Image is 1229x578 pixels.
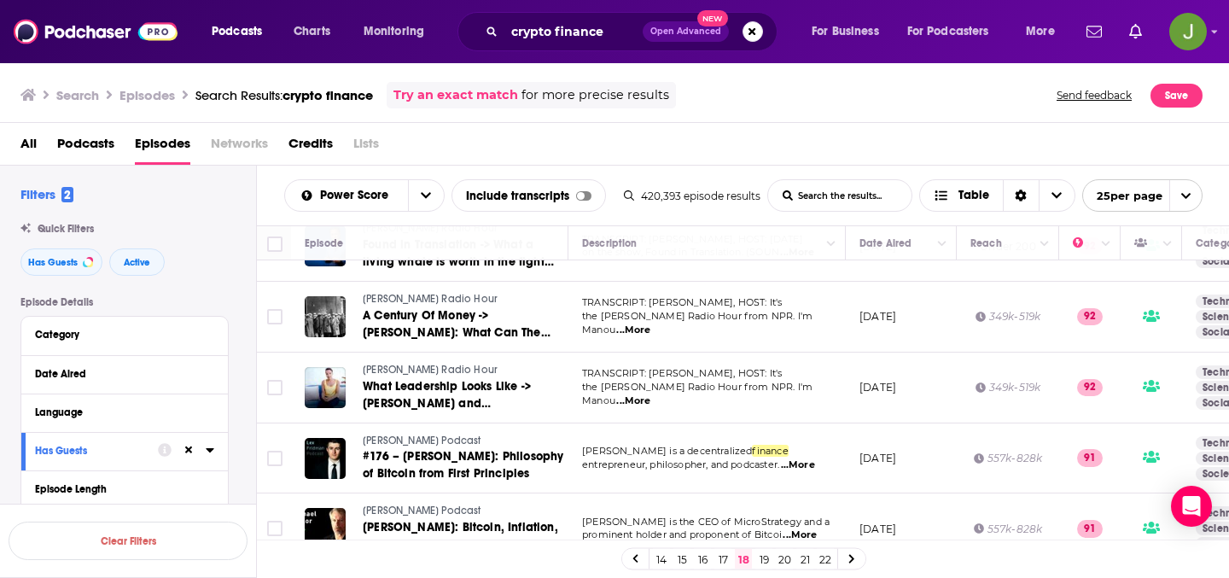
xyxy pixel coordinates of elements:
[800,18,900,45] button: open menu
[267,309,282,324] span: Toggle select row
[364,20,424,44] span: Monitoring
[582,296,782,308] span: TRANSCRIPT: [PERSON_NAME], HOST: It's
[124,258,150,267] span: Active
[408,180,444,211] button: open menu
[294,20,330,44] span: Charts
[1082,179,1203,212] button: open menu
[752,445,788,457] span: finance
[616,324,650,337] span: ...More
[363,434,566,449] a: [PERSON_NAME] Podcast
[582,458,779,470] span: entrepreneur, philosopher, and podcaster.
[650,27,721,36] span: Open Advanced
[1080,17,1109,46] a: Show notifications dropdown
[363,505,481,517] span: [PERSON_NAME] Podcast
[35,329,203,341] div: Category
[195,87,373,103] a: Search Results:crypto finance
[582,381,813,406] span: the [PERSON_NAME] Radio Hour from NPR. I'm Manou
[817,549,834,569] a: 22
[211,130,268,165] span: Networks
[35,401,214,423] button: Language
[504,18,643,45] input: Search podcasts, credits, & more...
[35,363,214,384] button: Date Aired
[57,130,114,165] a: Podcasts
[783,528,817,542] span: ...More
[267,380,282,395] span: Toggle select row
[284,179,445,212] h2: Choose List sort
[35,478,214,499] button: Episode Length
[1034,234,1055,254] button: Column Actions
[582,445,752,457] span: [PERSON_NAME] is a decentralized
[859,233,912,254] div: Date Aired
[352,18,446,45] button: open menu
[974,522,1043,536] div: 557k-828k
[974,451,1043,465] div: 557k-828k
[109,248,165,276] button: Active
[363,435,481,447] span: [PERSON_NAME] Podcast
[1077,379,1103,396] p: 92
[56,87,99,103] h3: Search
[38,223,94,235] span: Quick Filters
[1157,234,1178,254] button: Column Actions
[582,233,637,254] div: Description
[363,519,566,553] a: [PERSON_NAME]: Bitcoin, Inflation, and the Future of Money | [PERSON_NAME] Podcast #276
[859,380,896,394] p: [DATE]
[363,308,550,374] span: A Century Of Money -> [PERSON_NAME]: What Can The 1929 Crash Teach Us About The 2020's Economic C...
[958,190,989,201] span: Table
[35,440,158,461] button: Has Guests
[20,296,229,308] p: Episode Details
[200,18,284,45] button: open menu
[393,85,518,105] a: Try an exact match
[1083,183,1162,209] span: 25 per page
[20,248,102,276] button: Has Guests
[14,15,178,48] img: Podchaser - Follow, Share and Rate Podcasts
[451,179,606,212] div: Include transcripts
[1171,486,1212,527] div: Open Intercom Messenger
[781,458,815,472] span: ...More
[363,237,554,286] span: Found in Translation -> What a living whale is worth in the fight against climate change
[1169,13,1207,50] img: User Profile
[796,549,813,569] a: 21
[363,520,558,569] span: [PERSON_NAME]: Bitcoin, Inflation, and the Future of Money | [PERSON_NAME] Podcast #276
[653,549,670,569] a: 14
[35,324,214,345] button: Category
[61,187,73,202] span: 2
[363,293,498,305] span: [PERSON_NAME] Radio Hour
[20,186,73,202] h2: Filters
[135,130,190,165] span: Episodes
[714,549,731,569] a: 17
[755,549,772,569] a: 19
[363,307,566,342] a: A Century Of Money -> [PERSON_NAME]: What Can The 1929 Crash Teach Us About The 2020's Economic C...
[119,87,175,103] h3: Episodes
[976,309,1041,324] div: 349k-519k
[582,310,813,336] span: the [PERSON_NAME] Radio Hour from NPR. I'm Manou
[582,528,782,540] span: prominent holder and proponent of Bitcoi
[521,85,669,105] span: for more precise results
[282,18,341,45] a: Charts
[616,394,650,408] span: ...More
[919,179,1075,212] h2: Choose View
[1073,233,1097,254] div: Power Score
[812,20,879,44] span: For Business
[288,130,333,165] span: Credits
[35,368,203,380] div: Date Aired
[821,234,842,254] button: Column Actions
[694,549,711,569] a: 16
[1096,234,1116,254] button: Column Actions
[320,190,394,201] span: Power Score
[1077,308,1103,325] p: 92
[363,448,566,482] a: #176 – [PERSON_NAME]: Philosophy of Bitcoin from First Principles
[28,258,78,267] span: Has Guests
[1150,84,1203,108] button: Save
[697,10,728,26] span: New
[20,130,37,165] span: All
[673,549,690,569] a: 15
[970,233,1002,254] div: Reach
[195,87,373,103] div: Search Results:
[1169,13,1207,50] button: Show profile menu
[859,451,896,465] p: [DATE]
[35,483,203,495] div: Episode Length
[582,516,830,528] span: [PERSON_NAME] is the CEO of MicroStrategy and a
[35,406,203,418] div: Language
